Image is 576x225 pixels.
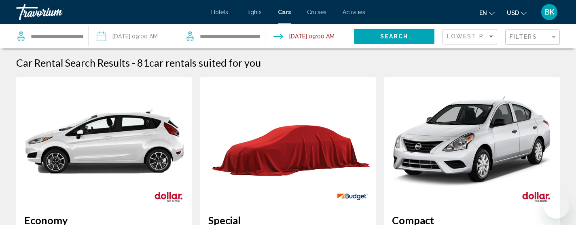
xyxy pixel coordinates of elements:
a: Flights [244,9,262,15]
img: primary.png [384,91,560,191]
a: Hotels [211,9,228,15]
span: - [132,57,135,69]
span: car rentals suited for you [149,57,261,69]
span: en [479,10,487,16]
a: Cruises [307,9,326,15]
button: Change currency [507,7,527,19]
img: BUDGET [329,188,376,206]
button: User Menu [539,4,560,21]
img: DOLLAR [146,188,192,206]
span: Lowest Price [447,33,499,40]
button: Drop-off date: Aug 23, 2025 09:00 AM [273,24,335,48]
span: USD [507,10,519,16]
button: Filter [505,29,560,46]
button: Pickup date: Aug 20, 2025 09:00 AM [97,24,158,48]
span: Search [380,34,409,40]
a: Travorium [16,4,203,20]
img: DOLLAR [513,188,560,206]
h2: 81 [137,57,261,69]
img: primary.png [16,105,192,178]
a: Cars [278,9,291,15]
h1: Car Rental Search Results [16,57,130,69]
button: Search [354,29,434,44]
span: Filters [510,34,537,40]
mat-select: Sort by [447,34,495,40]
iframe: Button to launch messaging window [544,193,570,219]
button: Change language [479,7,495,19]
img: primary.png [200,92,376,191]
a: Activities [343,9,365,15]
span: BK [545,8,554,16]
